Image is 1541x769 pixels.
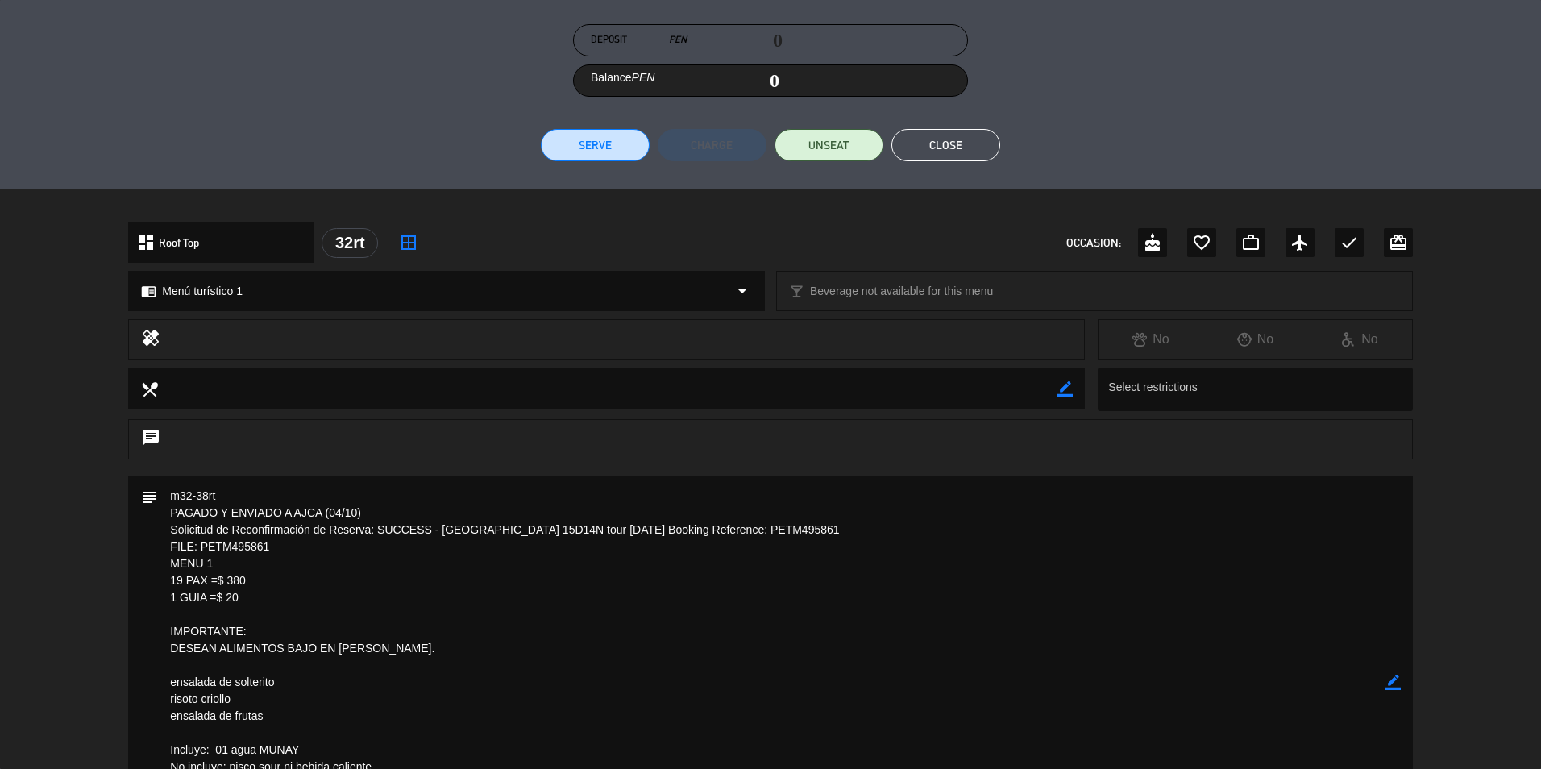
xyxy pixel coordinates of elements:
[141,284,156,299] i: chrome_reader_mode
[658,129,766,161] button: Charge
[141,428,160,451] i: chat
[775,129,883,161] button: UNSEAT
[162,282,243,301] span: Menú turístico 1
[808,137,849,154] span: UNSEAT
[541,129,650,161] button: Serve
[140,380,158,397] i: local_dining
[159,234,199,252] span: Roof Top
[1385,675,1401,690] i: border_color
[140,488,158,505] i: subject
[141,328,160,351] i: healing
[1143,233,1162,252] i: cake
[1340,233,1359,252] i: check
[632,71,655,84] em: PEN
[399,233,418,252] i: border_all
[1066,234,1121,252] span: OCCASION:
[669,32,687,48] em: PEN
[1241,233,1261,252] i: work_outline
[136,233,156,252] i: dashboard
[1057,381,1073,397] i: border_color
[1099,329,1202,350] div: No
[789,284,804,299] i: local_bar
[1192,233,1211,252] i: favorite_border
[322,228,378,258] div: 32rt
[591,32,687,48] label: Deposit
[891,129,1000,161] button: Close
[1290,233,1310,252] i: airplanemode_active
[1203,329,1307,350] div: No
[1307,329,1411,350] div: No
[810,282,993,301] span: Beverage not available for this menu
[733,281,752,301] i: arrow_drop_down
[591,69,654,87] label: Balance
[1389,233,1408,252] i: card_giftcard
